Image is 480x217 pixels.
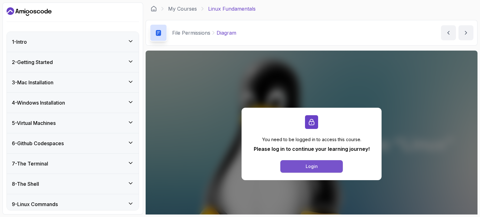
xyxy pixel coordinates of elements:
[306,163,318,170] div: Login
[254,136,370,143] p: You need to be logged in to access this course.
[458,25,473,40] button: next content
[12,99,65,106] h3: 4 - Windows Installation
[217,29,236,37] p: Diagram
[7,194,139,214] button: 9-Linux Commands
[12,79,53,86] h3: 3 - Mac Installation
[12,160,48,167] h3: 7 - The Terminal
[7,52,139,72] button: 2-Getting Started
[172,29,210,37] p: File Permissions
[280,160,343,173] button: Login
[441,25,456,40] button: previous content
[7,133,139,153] button: 6-Github Codespaces
[7,93,139,113] button: 4-Windows Installation
[7,174,139,194] button: 8-The Shell
[254,145,370,153] p: Please log in to continue your learning journey!
[7,7,52,17] a: Dashboard
[168,5,197,12] a: My Courses
[12,58,53,66] h3: 2 - Getting Started
[7,154,139,174] button: 7-The Terminal
[151,6,157,12] a: Dashboard
[7,72,139,92] button: 3-Mac Installation
[12,180,39,188] h3: 8 - The Shell
[12,119,56,127] h3: 5 - Virtual Machines
[12,200,58,208] h3: 9 - Linux Commands
[7,113,139,133] button: 5-Virtual Machines
[208,5,256,12] p: Linux Fundamentals
[7,32,139,52] button: 1-Intro
[12,38,27,46] h3: 1 - Intro
[12,140,64,147] h3: 6 - Github Codespaces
